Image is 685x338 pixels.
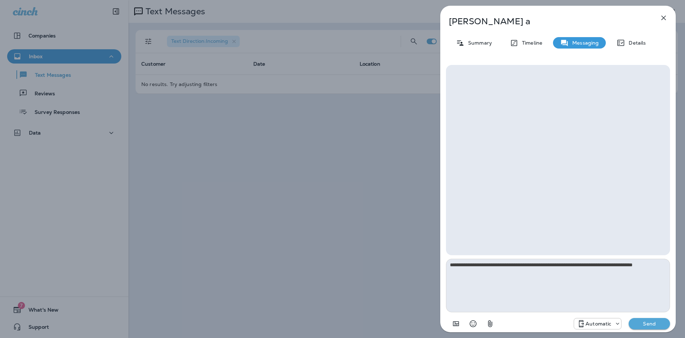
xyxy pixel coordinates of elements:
p: Automatic [585,321,611,327]
p: Messaging [569,40,599,46]
p: Details [625,40,646,46]
button: Select an emoji [466,317,480,331]
p: Send [634,321,664,327]
p: Timeline [518,40,542,46]
button: Add in a premade template [449,317,463,331]
button: Send [629,318,670,329]
p: [PERSON_NAME] a [449,16,644,26]
p: Summary [465,40,492,46]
